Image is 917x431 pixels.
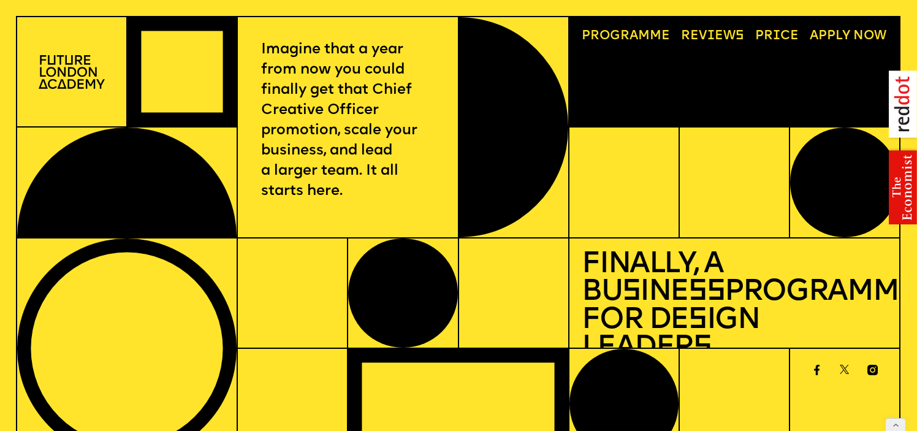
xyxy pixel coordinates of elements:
span: s [693,334,712,363]
a: Programme [576,23,677,48]
span: A [810,30,818,42]
a: Reviews [675,23,751,48]
p: Imagine that a year from now you could finally get that Chief Creative Officer promotion, scale y... [261,40,435,201]
h1: Finally, a Bu ine Programme for De ign Leader [582,251,886,363]
span: a [630,30,638,42]
a: Apply now [804,23,893,48]
span: ss [688,278,725,307]
a: Price [749,23,805,48]
span: s [688,306,707,335]
span: s [622,278,641,307]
